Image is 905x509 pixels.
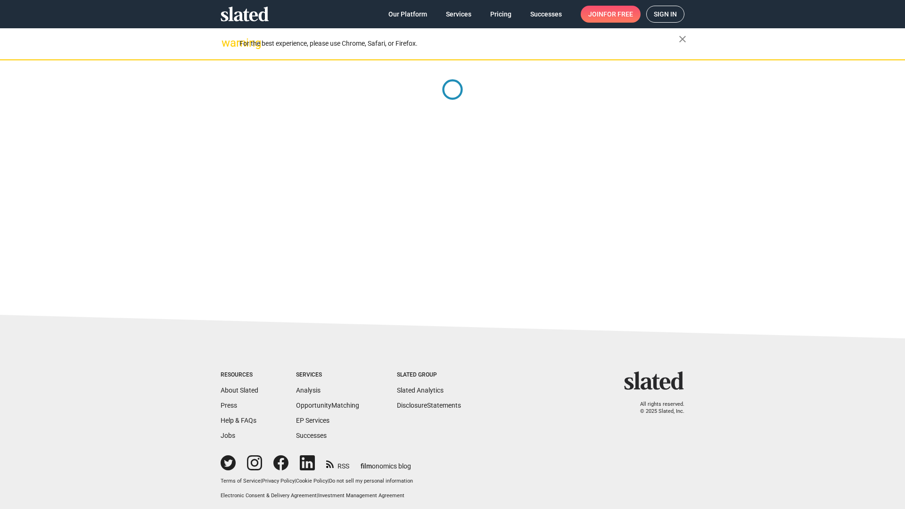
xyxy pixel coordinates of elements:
[221,417,256,424] a: Help & FAQs
[530,6,562,23] span: Successes
[296,402,359,409] a: OpportunityMatching
[361,454,411,471] a: filmonomics blog
[654,6,677,22] span: Sign in
[397,402,461,409] a: DisclosureStatements
[483,6,519,23] a: Pricing
[221,371,258,379] div: Resources
[490,6,511,23] span: Pricing
[603,6,633,23] span: for free
[446,6,471,23] span: Services
[221,386,258,394] a: About Slated
[296,478,328,484] a: Cookie Policy
[397,371,461,379] div: Slated Group
[318,493,404,499] a: Investment Management Agreement
[328,478,329,484] span: |
[329,478,413,485] button: Do not sell my personal information
[296,417,329,424] a: EP Services
[317,493,318,499] span: |
[222,37,233,49] mat-icon: warning
[397,386,444,394] a: Slated Analytics
[388,6,427,23] span: Our Platform
[239,37,679,50] div: For the best experience, please use Chrome, Safari, or Firefox.
[630,401,684,415] p: All rights reserved. © 2025 Slated, Inc.
[523,6,569,23] a: Successes
[262,478,295,484] a: Privacy Policy
[326,456,349,471] a: RSS
[296,432,327,439] a: Successes
[261,478,262,484] span: |
[677,33,688,45] mat-icon: close
[221,402,237,409] a: Press
[221,432,235,439] a: Jobs
[581,6,641,23] a: Joinfor free
[296,371,359,379] div: Services
[381,6,435,23] a: Our Platform
[296,386,321,394] a: Analysis
[361,462,372,470] span: film
[646,6,684,23] a: Sign in
[588,6,633,23] span: Join
[438,6,479,23] a: Services
[221,478,261,484] a: Terms of Service
[295,478,296,484] span: |
[221,493,317,499] a: Electronic Consent & Delivery Agreement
